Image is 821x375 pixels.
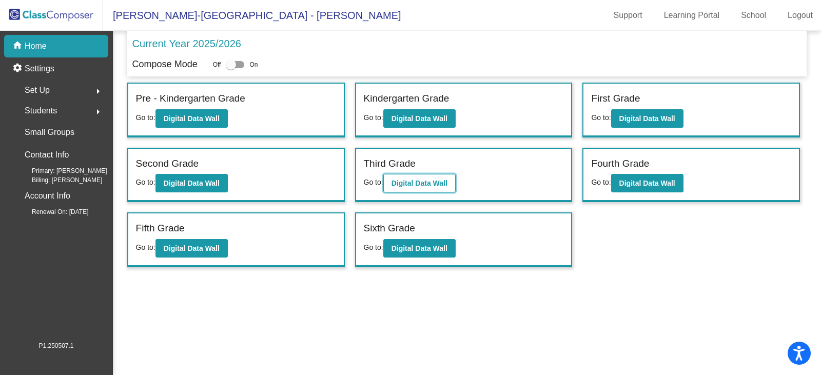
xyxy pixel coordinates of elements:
a: School [733,7,774,24]
b: Digital Data Wall [619,114,675,123]
span: Go to: [364,178,383,186]
button: Digital Data Wall [383,239,456,258]
span: Go to: [591,113,611,122]
span: Go to: [136,113,155,122]
span: [PERSON_NAME]-[GEOGRAPHIC_DATA] - [PERSON_NAME] [103,7,401,24]
label: Fifth Grade [136,221,185,236]
label: Pre - Kindergarten Grade [136,91,245,106]
a: Learning Portal [656,7,728,24]
mat-icon: home [12,40,25,52]
label: First Grade [591,91,640,106]
b: Digital Data Wall [164,244,220,252]
p: Account Info [25,189,70,203]
b: Digital Data Wall [164,114,220,123]
a: Logout [779,7,821,24]
label: Third Grade [364,156,416,171]
span: Billing: [PERSON_NAME] [15,175,102,185]
button: Digital Data Wall [155,239,228,258]
mat-icon: arrow_right [92,106,104,118]
b: Digital Data Wall [392,114,447,123]
p: Compose Mode [132,57,198,71]
b: Digital Data Wall [164,179,220,187]
button: Digital Data Wall [611,109,683,128]
span: Go to: [136,178,155,186]
p: Settings [25,63,54,75]
label: Kindergarten Grade [364,91,449,106]
a: Support [605,7,651,24]
button: Digital Data Wall [611,174,683,192]
span: Off [213,60,221,69]
span: Go to: [136,243,155,251]
p: Contact Info [25,148,69,162]
b: Digital Data Wall [392,179,447,187]
span: Primary: [PERSON_NAME] [15,166,107,175]
span: Set Up [25,83,50,97]
label: Fourth Grade [591,156,649,171]
p: Current Year 2025/2026 [132,36,241,51]
p: Home [25,40,47,52]
span: Renewal On: [DATE] [15,207,88,216]
label: Second Grade [136,156,199,171]
button: Digital Data Wall [155,109,228,128]
span: Go to: [591,178,611,186]
span: Go to: [364,113,383,122]
label: Sixth Grade [364,221,415,236]
b: Digital Data Wall [619,179,675,187]
b: Digital Data Wall [392,244,447,252]
span: Go to: [364,243,383,251]
button: Digital Data Wall [383,109,456,128]
span: On [249,60,258,69]
mat-icon: settings [12,63,25,75]
p: Small Groups [25,125,74,140]
mat-icon: arrow_right [92,85,104,97]
span: Students [25,104,57,118]
button: Digital Data Wall [383,174,456,192]
button: Digital Data Wall [155,174,228,192]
